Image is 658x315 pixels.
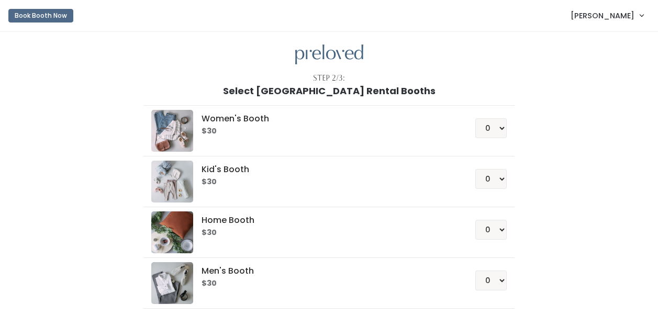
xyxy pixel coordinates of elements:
img: preloved logo [151,110,193,152]
h6: $30 [202,127,450,136]
img: preloved logo [295,44,363,65]
h5: Kid's Booth [202,165,450,174]
img: preloved logo [151,211,193,253]
h5: Women's Booth [202,114,450,123]
a: [PERSON_NAME] [560,4,654,27]
h6: $30 [202,229,450,237]
span: [PERSON_NAME] [571,10,634,21]
img: preloved logo [151,262,193,304]
h1: Select [GEOGRAPHIC_DATA] Rental Booths [223,86,436,96]
a: Book Booth Now [8,4,73,27]
button: Book Booth Now [8,9,73,22]
img: preloved logo [151,161,193,203]
h6: $30 [202,279,450,288]
div: Step 2/3: [313,73,345,84]
h5: Men's Booth [202,266,450,276]
h6: $30 [202,178,450,186]
h5: Home Booth [202,216,450,225]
